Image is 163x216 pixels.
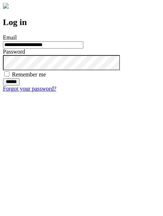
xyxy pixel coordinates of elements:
label: Remember me [12,71,46,78]
h2: Log in [3,17,160,27]
label: Email [3,34,17,41]
label: Password [3,49,25,55]
a: Forgot your password? [3,86,56,92]
img: logo-4e3dc11c47720685a147b03b5a06dd966a58ff35d612b21f08c02c0306f2b779.png [3,3,9,9]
